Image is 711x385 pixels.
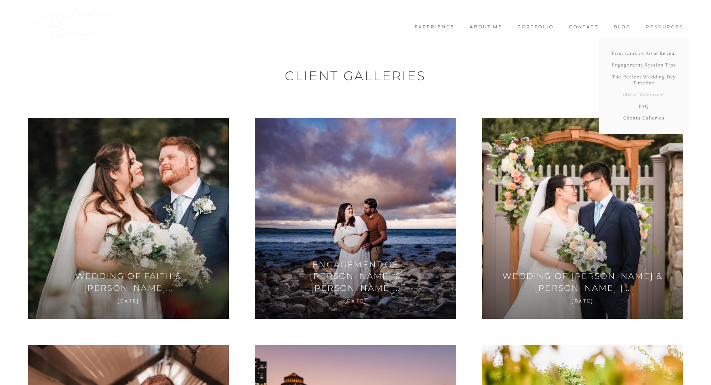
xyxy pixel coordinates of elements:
a: First Look vs Aisle Reveal [599,47,689,59]
a: The Perfect Wedding Day Timeline [599,71,689,89]
a: FAQ [599,100,689,112]
h1: Client Galleries [212,67,499,85]
p: [DATE] [43,298,214,304]
a: Blog [608,24,636,30]
img: Wedding Photographer Boston - Gregory Hitchcock Photography [28,4,118,49]
a: Client Resources [599,89,689,100]
p: [DATE] [270,298,441,304]
h3: Wedding of Faith & [PERSON_NAME]... [43,270,214,294]
a: About me [464,24,508,30]
a: Experience [409,24,460,30]
h3: Wedding of [PERSON_NAME] & [PERSON_NAME] |... [497,270,668,294]
a: Resources [640,24,689,30]
p: [DATE] [497,298,668,304]
a: Engagement Session Tips [599,59,689,71]
a: Wedding of [PERSON_NAME] & [PERSON_NAME] |... [DATE] [482,118,683,319]
a: Portfolio [512,24,559,30]
a: Wedding of Faith & [PERSON_NAME]... [DATE] [28,118,229,319]
h3: Engagement of [PERSON_NAME] & [PERSON_NAME]... [270,259,441,294]
a: Engagement of [PERSON_NAME] & [PERSON_NAME]... [DATE] [255,118,456,319]
a: Contact [563,24,604,30]
a: Clients Galleries [599,112,689,124]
